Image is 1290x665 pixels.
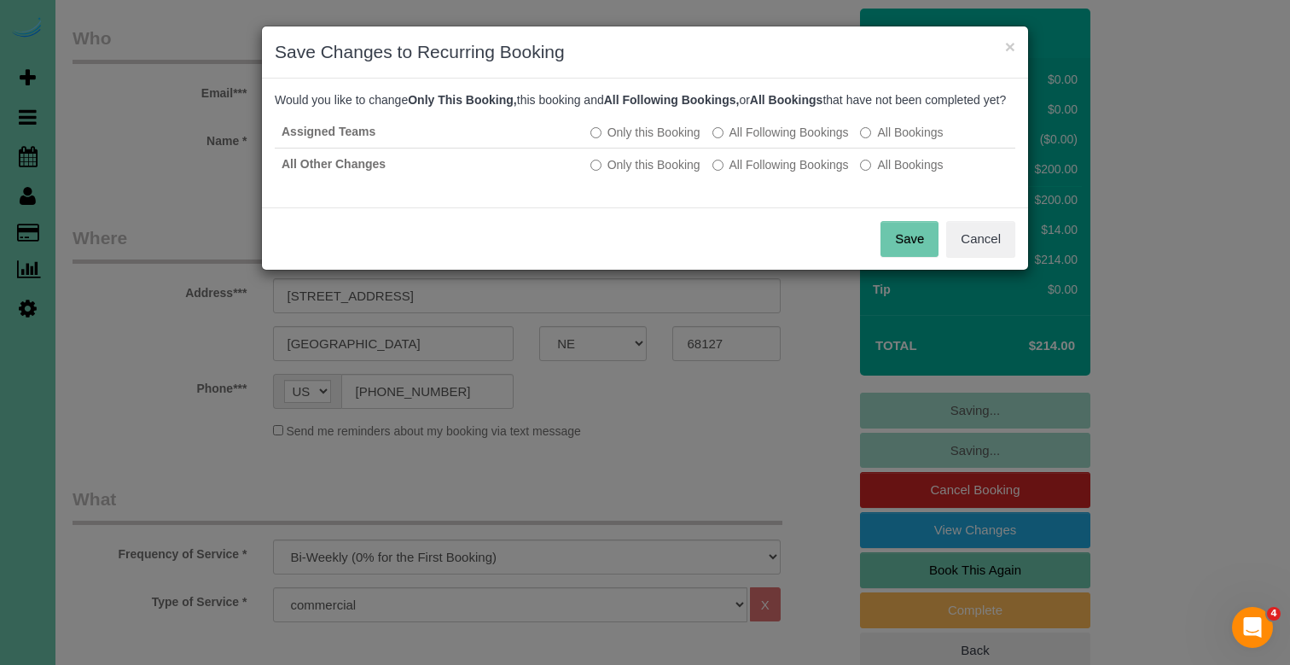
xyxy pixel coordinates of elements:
[275,91,1015,108] p: Would you like to change this booking and or that have not been completed yet?
[408,93,517,107] b: Only This Booking,
[590,124,700,141] label: All other bookings in the series will remain the same.
[880,221,938,257] button: Save
[860,160,871,171] input: All Bookings
[712,124,849,141] label: This and all the bookings after it will be changed.
[946,221,1015,257] button: Cancel
[282,125,375,138] strong: Assigned Teams
[590,156,700,173] label: All other bookings in the series will remain the same.
[860,124,943,141] label: All bookings that have not been completed yet will be changed.
[750,93,823,107] b: All Bookings
[712,127,723,138] input: All Following Bookings
[712,156,849,173] label: This and all the bookings after it will be changed.
[1232,607,1273,648] iframe: Intercom live chat
[860,156,943,173] label: All bookings that have not been completed yet will be changed.
[860,127,871,138] input: All Bookings
[712,160,723,171] input: All Following Bookings
[1005,38,1015,55] button: ×
[282,157,386,171] strong: All Other Changes
[604,93,740,107] b: All Following Bookings,
[590,127,601,138] input: Only this Booking
[275,39,1015,65] h3: Save Changes to Recurring Booking
[590,160,601,171] input: Only this Booking
[1267,607,1281,621] span: 4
